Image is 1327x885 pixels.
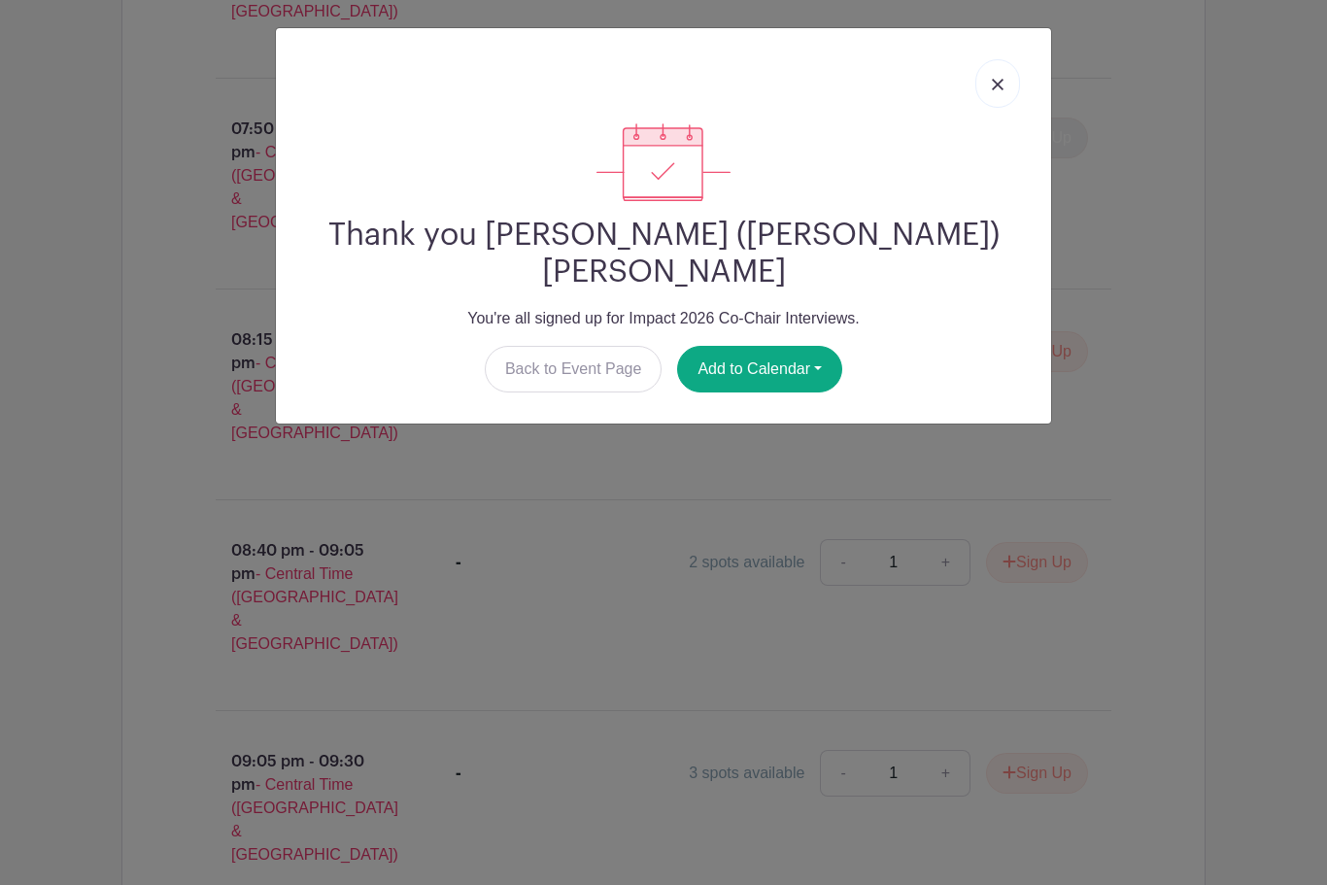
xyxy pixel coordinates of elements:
p: You're all signed up for Impact 2026 Co-Chair Interviews. [291,307,1036,330]
img: signup_complete-c468d5dda3e2740ee63a24cb0ba0d3ce5d8a4ecd24259e683200fb1569d990c8.svg [596,123,731,201]
h2: Thank you [PERSON_NAME] ([PERSON_NAME]) [PERSON_NAME] [291,217,1036,291]
img: close_button-5f87c8562297e5c2d7936805f587ecaba9071eb48480494691a3f1689db116b3.svg [992,79,1004,90]
a: Back to Event Page [485,346,663,392]
button: Add to Calendar [677,346,842,392]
